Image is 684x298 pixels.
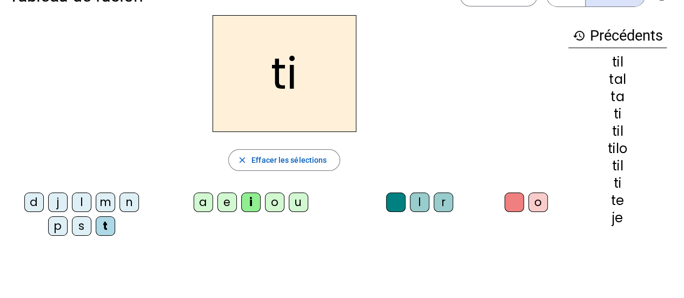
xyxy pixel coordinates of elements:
[217,193,237,212] div: e
[410,193,429,212] div: l
[289,193,308,212] div: u
[251,154,327,167] span: Effacer les sélections
[568,73,667,86] div: tal
[568,211,667,224] div: je
[24,193,44,212] div: d
[573,29,586,42] mat-icon: history
[434,193,453,212] div: r
[237,155,247,165] mat-icon: close
[72,216,91,236] div: s
[568,142,667,155] div: tilo
[194,193,213,212] div: a
[96,216,115,236] div: t
[228,149,340,171] button: Effacer les sélections
[119,193,139,212] div: n
[528,193,548,212] div: o
[568,177,667,190] div: ti
[48,193,68,212] div: j
[568,56,667,69] div: til
[72,193,91,212] div: l
[568,194,667,207] div: te
[212,15,356,132] h2: ti
[568,108,667,121] div: ti
[48,216,68,236] div: p
[568,160,667,173] div: til
[241,193,261,212] div: i
[568,90,667,103] div: ta
[265,193,284,212] div: o
[568,125,667,138] div: til
[96,193,115,212] div: m
[568,24,667,48] h3: Précédents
